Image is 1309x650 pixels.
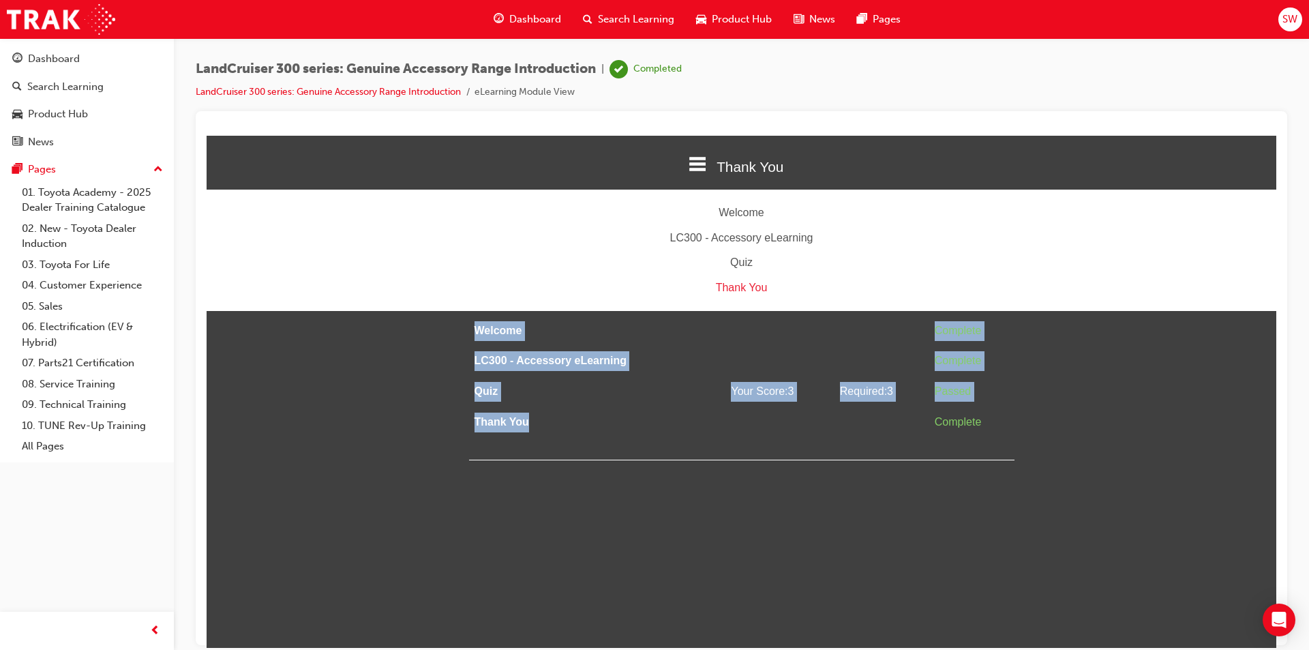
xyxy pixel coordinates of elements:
[509,12,561,27] span: Dashboard
[572,5,685,33] a: search-iconSearch Learning
[262,241,503,271] td: Quiz
[150,623,160,640] span: prev-icon
[510,23,577,39] span: Thank You
[857,11,867,28] span: pages-icon
[16,353,168,374] a: 07. Parts21 Certification
[16,218,168,254] a: 02. New - Toyota Dealer Induction
[809,12,835,27] span: News
[12,53,22,65] span: guage-icon
[262,271,503,302] td: Thank You
[5,102,168,127] a: Product Hub
[1263,604,1295,636] div: Open Intercom Messenger
[16,394,168,415] a: 09. Technical Training
[685,5,783,33] a: car-iconProduct Hub
[846,5,912,33] a: pages-iconPages
[598,12,674,27] span: Search Learning
[16,374,168,395] a: 08. Service Training
[873,12,901,27] span: Pages
[794,11,804,28] span: news-icon
[16,182,168,218] a: 01. Toyota Academy - 2025 Dealer Training Catalogue
[783,5,846,33] a: news-iconNews
[28,51,80,67] div: Dashboard
[16,275,168,296] a: 04. Customer Experience
[196,61,596,77] span: LandCruiser 300 series: Genuine Accessory Range Introduction
[16,316,168,353] a: 06. Electrification (EV & Hybrid)
[5,74,168,100] a: Search Learning
[5,44,168,157] button: DashboardSearch LearningProduct HubNews
[610,60,628,78] span: learningRecordVerb_COMPLETE-icon
[728,216,802,235] div: Complete
[1278,8,1302,31] button: SW
[262,210,503,241] td: LC300 - Accessory eLearning
[475,85,575,100] li: eLearning Module View
[5,46,168,72] a: Dashboard
[583,11,592,28] span: search-icon
[16,254,168,276] a: 03. Toyota For Life
[28,134,54,150] div: News
[12,108,22,121] span: car-icon
[5,157,168,182] button: Pages
[601,61,604,77] span: |
[28,162,56,177] div: Pages
[633,250,687,261] span: Required: 3
[494,11,504,28] span: guage-icon
[27,79,104,95] div: Search Learning
[262,180,503,211] td: Welcome
[1282,12,1297,27] span: SW
[728,246,802,266] div: Passed
[696,11,706,28] span: car-icon
[12,81,22,93] span: search-icon
[5,130,168,155] a: News
[633,63,682,76] div: Completed
[12,164,22,176] span: pages-icon
[16,436,168,457] a: All Pages
[483,5,572,33] a: guage-iconDashboard
[712,12,772,27] span: Product Hub
[728,186,802,205] div: Complete
[28,106,88,122] div: Product Hub
[16,415,168,437] a: 10. TUNE Rev-Up Training
[728,277,802,297] div: Complete
[12,136,22,149] span: news-icon
[196,86,461,98] a: LandCruiser 300 series: Genuine Accessory Range Introduction
[7,4,115,35] img: Trak
[16,296,168,317] a: 05. Sales
[524,250,587,261] span: Your Score: 3
[153,161,163,179] span: up-icon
